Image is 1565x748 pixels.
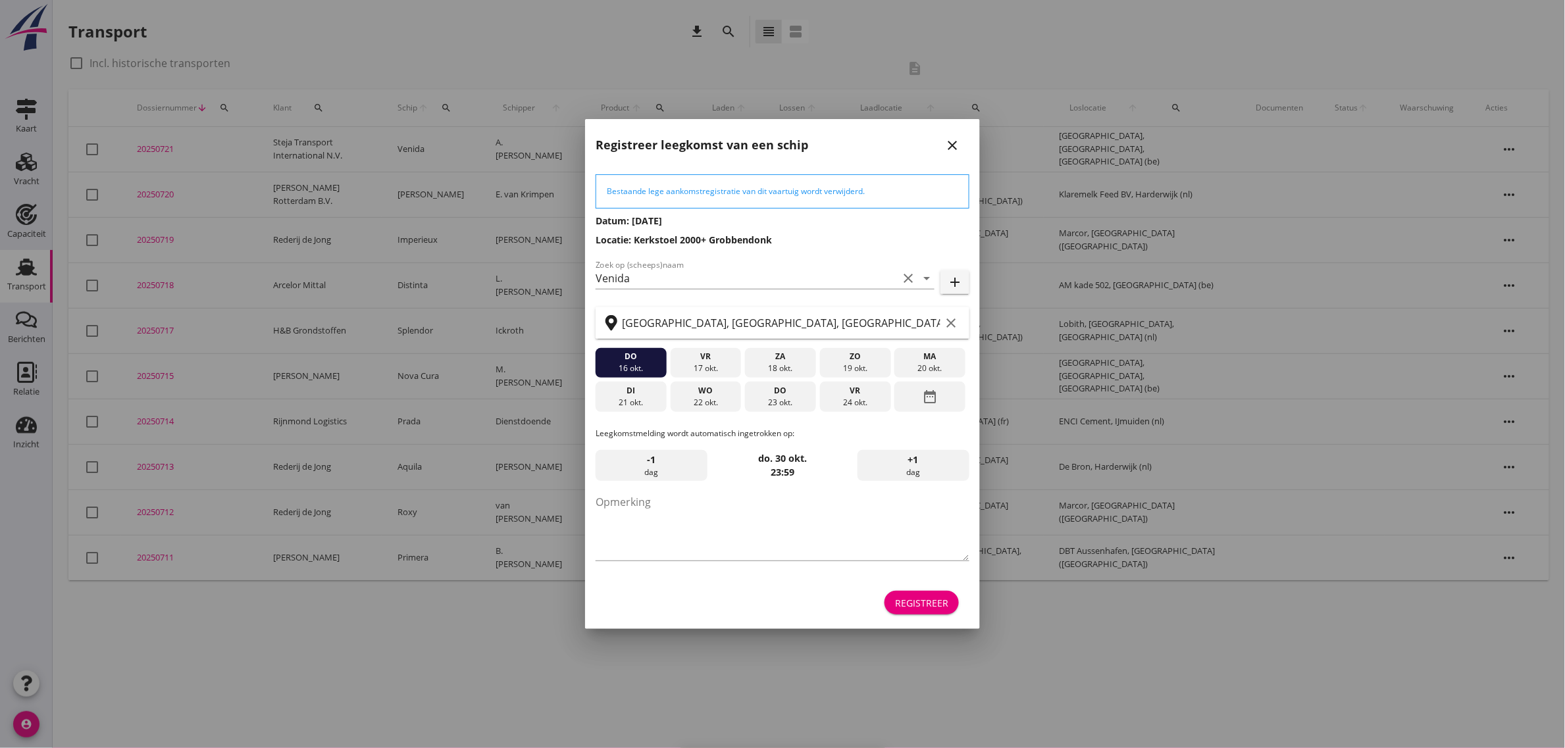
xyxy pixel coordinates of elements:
div: Bestaande lege aankomstregistratie van dit vaartuig wordt verwijderd. [607,186,958,197]
div: 23 okt. [748,397,813,409]
div: vr [823,385,888,397]
h2: Registreer leegkomst van een schip [596,136,808,154]
div: 18 okt. [748,362,813,374]
div: 24 okt. [823,397,888,409]
input: Zoek op (scheeps)naam [596,268,898,289]
i: close [944,137,960,153]
div: 22 okt. [673,397,738,409]
div: dag [596,450,707,482]
div: wo [673,385,738,397]
div: vr [673,351,738,362]
i: add [947,274,963,290]
div: 17 okt. [673,362,738,374]
div: ma [898,351,962,362]
i: clear [900,270,916,286]
p: Leegkomstmelding wordt automatisch ingetrokken op: [596,428,969,439]
div: Registreer [895,596,948,610]
i: date_range [922,385,938,409]
i: arrow_drop_down [919,270,935,286]
div: dag [858,450,969,482]
div: za [748,351,813,362]
div: 19 okt. [823,362,888,374]
input: Zoek op terminal of plaats [622,312,940,334]
textarea: Opmerking [596,491,969,561]
div: zo [823,351,888,362]
i: clear [943,315,959,331]
div: do [599,351,663,362]
div: do [748,385,813,397]
div: di [599,385,663,397]
div: 21 okt. [599,397,663,409]
strong: do. 30 okt. [758,452,807,464]
button: Registreer [885,591,959,614]
div: 20 okt. [898,362,962,374]
h3: Datum: [DATE] [596,214,969,228]
span: +1 [908,453,919,467]
span: -1 [648,453,656,467]
strong: 23:59 [771,466,794,478]
h3: Locatie: Kerkstoel 2000+ Grobbendonk [596,233,969,247]
div: 16 okt. [599,362,663,374]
